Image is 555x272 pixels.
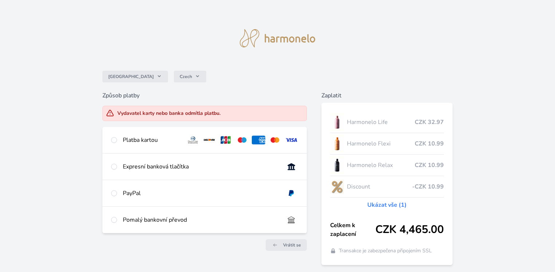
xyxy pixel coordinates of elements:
img: diners.svg [186,136,200,144]
h6: Zaplatit [321,91,453,100]
img: mc.svg [268,136,282,144]
a: Vrátit se [266,239,307,251]
img: CLEAN_LIFE_se_stinem_x-lo.jpg [330,113,344,131]
span: Harmonelo Relax [347,161,415,170]
span: Harmonelo Flexi [347,139,415,148]
div: Platba kartou [123,136,181,144]
img: amex.svg [252,136,265,144]
img: onlineBanking_CZ.svg [285,162,298,171]
div: PayPal [123,189,279,198]
span: Czech [180,74,192,79]
img: CLEAN_FLEXI_se_stinem_x-hi_(1)-lo.jpg [330,135,344,153]
img: logo.svg [240,29,316,47]
img: bankTransfer_IBAN.svg [285,215,298,224]
span: Transakce je zabezpečena připojením SSL [339,247,432,254]
img: visa.svg [285,136,298,144]
span: CZK 32.97 [415,118,444,127]
span: Celkem k zaplacení [330,221,376,238]
button: Czech [174,71,206,82]
h6: Způsob platby [102,91,307,100]
span: CZK 10.99 [415,139,444,148]
div: Vydavatel karty nebo banka odmítla platbu. [117,110,220,117]
img: maestro.svg [235,136,249,144]
img: CLEAN_RELAX_se_stinem_x-lo.jpg [330,156,344,174]
span: -CZK 10.99 [412,182,444,191]
a: Ukázat vše (1) [367,201,407,209]
div: Pomalý bankovní převod [123,215,279,224]
span: Harmonelo Life [347,118,415,127]
div: Expresní banková tlačítka [123,162,279,171]
img: discover.svg [203,136,216,144]
img: paypal.svg [285,189,298,198]
button: [GEOGRAPHIC_DATA] [102,71,168,82]
span: Discount [347,182,413,191]
img: jcb.svg [219,136,232,144]
span: CZK 10.99 [415,161,444,170]
img: discount-lo.png [330,178,344,196]
span: CZK 4,465.00 [375,223,444,236]
span: [GEOGRAPHIC_DATA] [108,74,154,79]
span: Vrátit se [283,242,301,248]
